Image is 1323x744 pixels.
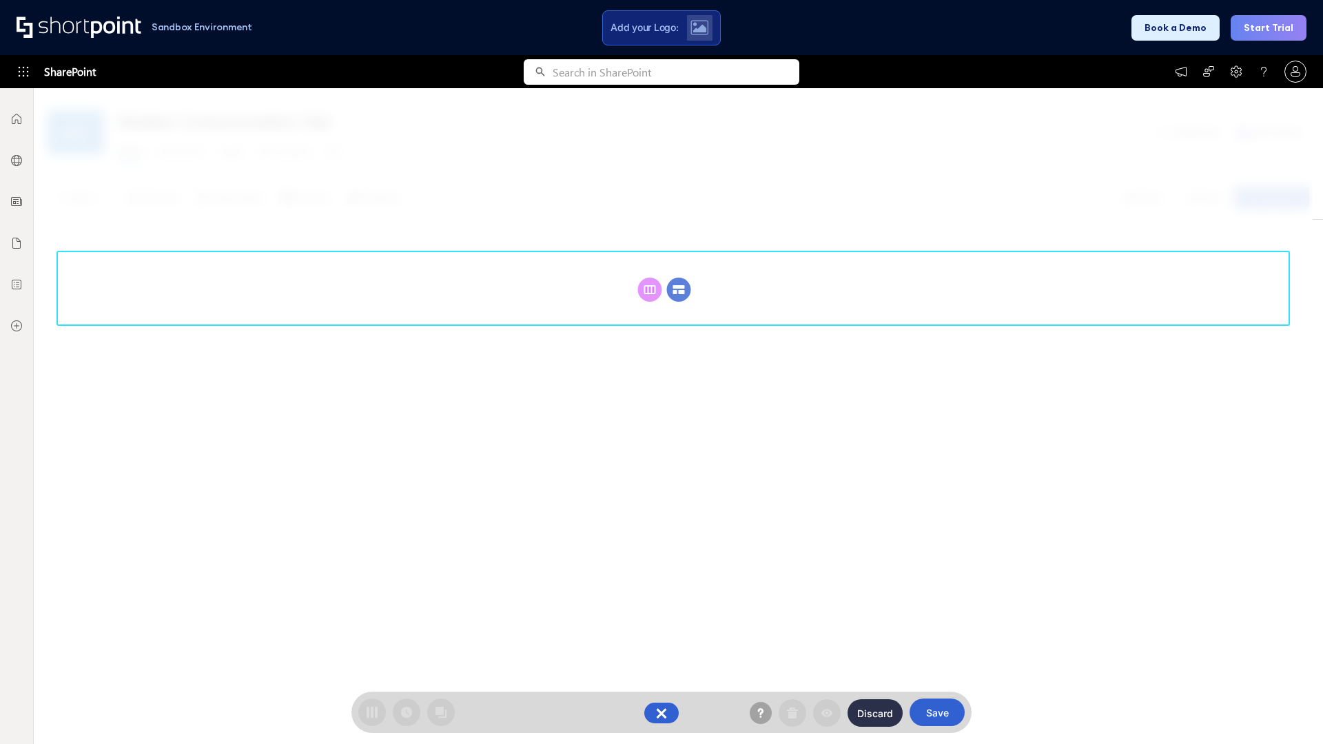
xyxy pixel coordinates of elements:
span: Add your Logo: [611,21,678,34]
button: Discard [848,699,903,727]
img: Upload logo [690,20,708,35]
input: Search in SharePoint [553,59,799,85]
iframe: Chat Widget [1254,678,1323,744]
span: SharePoint [44,55,96,88]
button: Save [910,699,965,726]
button: Start Trial [1231,15,1306,41]
button: Book a Demo [1131,15,1220,41]
h1: Sandbox Environment [152,23,252,31]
